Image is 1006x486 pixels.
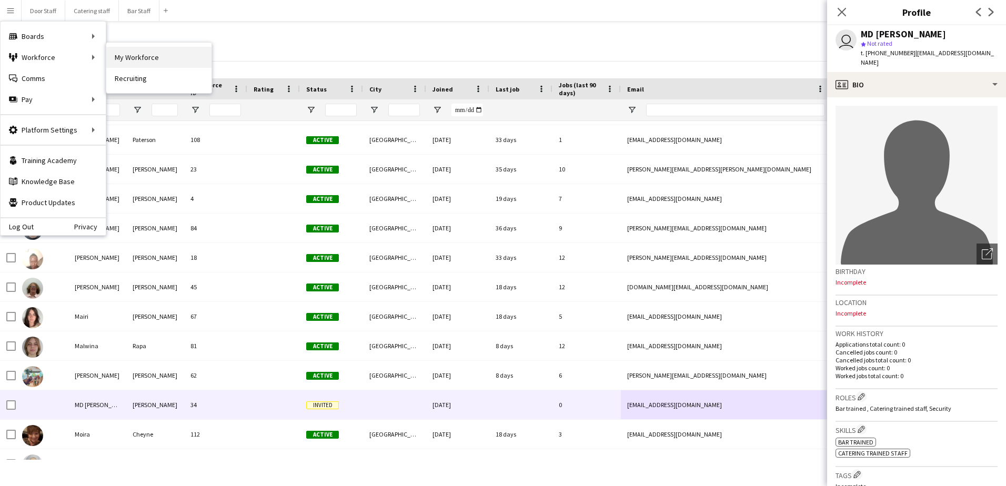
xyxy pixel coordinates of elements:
[426,214,489,242] div: [DATE]
[552,243,621,272] div: 12
[621,243,831,272] div: [PERSON_NAME][EMAIL_ADDRESS][DOMAIN_NAME]
[426,361,489,390] div: [DATE]
[836,348,998,356] p: Cancelled jobs count: 0
[68,331,126,360] div: Malwina
[426,331,489,360] div: [DATE]
[22,366,43,387] img: Margaret Murdoch
[646,104,825,116] input: Email Filter Input
[68,272,126,301] div: [PERSON_NAME]
[363,420,426,449] div: [GEOGRAPHIC_DATA]
[1,222,34,231] a: Log Out
[552,184,621,213] div: 7
[621,214,831,242] div: [PERSON_NAME][EMAIL_ADDRESS][DOMAIN_NAME]
[369,105,379,115] button: Open Filter Menu
[496,85,519,93] span: Last job
[363,331,426,360] div: [GEOGRAPHIC_DATA]
[306,85,327,93] span: Status
[184,390,247,419] div: 34
[184,272,247,301] div: 45
[861,49,994,66] span: | [EMAIL_ADDRESS][DOMAIN_NAME]
[74,222,106,231] a: Privacy
[106,68,212,89] a: Recruiting
[489,184,552,213] div: 19 days
[22,278,43,299] img: Lynne Taylor
[621,361,831,390] div: [PERSON_NAME][EMAIL_ADDRESS][DOMAIN_NAME]
[426,125,489,154] div: [DATE]
[106,47,212,68] a: My Workforce
[306,313,339,321] span: Active
[552,420,621,449] div: 3
[489,243,552,272] div: 33 days
[621,155,831,184] div: [PERSON_NAME][EMAIL_ADDRESS][PERSON_NAME][DOMAIN_NAME]
[363,125,426,154] div: [GEOGRAPHIC_DATA]
[68,302,126,331] div: Mairi
[184,361,247,390] div: 62
[22,307,43,328] img: Mairi Strachan
[432,105,442,115] button: Open Filter Menu
[621,331,831,360] div: [EMAIL_ADDRESS][DOMAIN_NAME]
[306,195,339,203] span: Active
[621,302,831,331] div: [EMAIL_ADDRESS][DOMAIN_NAME]
[489,214,552,242] div: 36 days
[306,283,339,291] span: Active
[426,184,489,213] div: [DATE]
[426,302,489,331] div: [DATE]
[68,449,126,478] div: [PERSON_NAME]
[152,104,178,116] input: Last Name Filter Input
[489,125,552,154] div: 33 days
[22,454,43,475] img: Nadia zulkefly tan
[306,342,339,350] span: Active
[126,449,184,478] div: zulkefly tan
[184,302,247,331] div: 67
[426,449,489,478] div: [DATE]
[838,438,873,446] span: Bar trained
[867,39,892,47] span: Not rated
[838,449,908,457] span: Catering trained staff
[489,331,552,360] div: 8 days
[388,104,420,116] input: City Filter Input
[306,254,339,262] span: Active
[363,155,426,184] div: [GEOGRAPHIC_DATA]
[552,449,621,478] div: 5
[126,184,184,213] div: [PERSON_NAME]
[552,302,621,331] div: 5
[22,1,65,21] button: Door Staff
[1,26,106,47] div: Boards
[363,449,426,478] div: [GEOGRAPHIC_DATA]
[1,150,106,171] a: Training Academy
[184,420,247,449] div: 112
[861,29,946,39] div: MD [PERSON_NAME]
[552,214,621,242] div: 9
[363,184,426,213] div: [GEOGRAPHIC_DATA]
[22,248,43,269] img: Lydia Lewis
[426,420,489,449] div: [DATE]
[827,5,1006,19] h3: Profile
[22,425,43,446] img: Moira Cheyne
[621,449,831,478] div: [EMAIL_ADDRESS][DOMAIN_NAME]
[1,119,106,140] div: Platform Settings
[363,361,426,390] div: [GEOGRAPHIC_DATA]
[184,184,247,213] div: 4
[426,272,489,301] div: [DATE]
[363,302,426,331] div: [GEOGRAPHIC_DATA]
[836,340,998,348] p: Applications total count: 0
[836,309,998,317] p: Incomplete
[489,302,552,331] div: 18 days
[126,155,184,184] div: [PERSON_NAME]
[621,272,831,301] div: [DOMAIN_NAME][EMAIL_ADDRESS][DOMAIN_NAME]
[432,85,453,93] span: Joined
[184,331,247,360] div: 81
[559,81,602,97] span: Jobs (last 90 days)
[306,431,339,439] span: Active
[22,337,43,358] img: Malwina Rapa
[184,125,247,154] div: 108
[836,356,998,364] p: Cancelled jobs total count: 0
[306,136,339,144] span: Active
[184,449,247,478] div: 31
[489,155,552,184] div: 35 days
[363,214,426,242] div: [GEOGRAPHIC_DATA]
[836,298,998,307] h3: Location
[126,390,184,419] div: [PERSON_NAME]
[190,105,200,115] button: Open Filter Menu
[552,331,621,360] div: 12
